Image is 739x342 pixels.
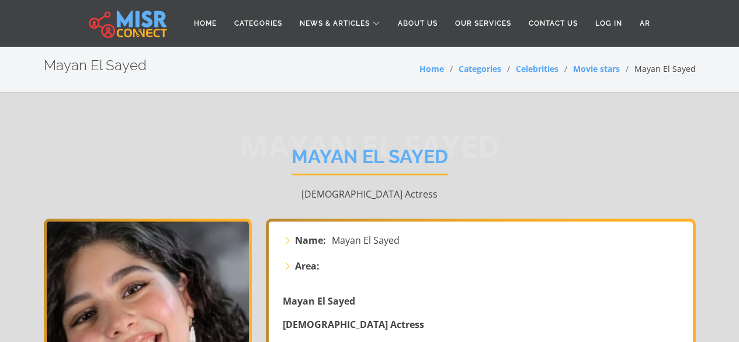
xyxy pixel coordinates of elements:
[300,18,370,29] span: News & Articles
[283,318,424,331] strong: [DEMOGRAPHIC_DATA] Actress
[620,63,696,75] li: Mayan El Sayed
[631,12,659,34] a: AR
[459,63,501,74] a: Categories
[520,12,587,34] a: Contact Us
[389,12,446,34] a: About Us
[225,12,291,34] a: Categories
[419,63,444,74] a: Home
[292,146,448,175] h1: Mayan El Sayed
[295,233,326,247] strong: Name:
[516,63,558,74] a: Celebrities
[573,63,620,74] a: Movie stars
[587,12,631,34] a: Log in
[44,187,696,201] p: [DEMOGRAPHIC_DATA] Actress
[295,259,320,273] strong: Area:
[89,9,167,38] img: main.misr_connect
[283,295,355,308] strong: Mayan El Sayed
[44,57,147,74] h2: Mayan El Sayed
[291,12,389,34] a: News & Articles
[446,12,520,34] a: Our Services
[185,12,225,34] a: Home
[332,233,400,247] span: Mayan El Sayed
